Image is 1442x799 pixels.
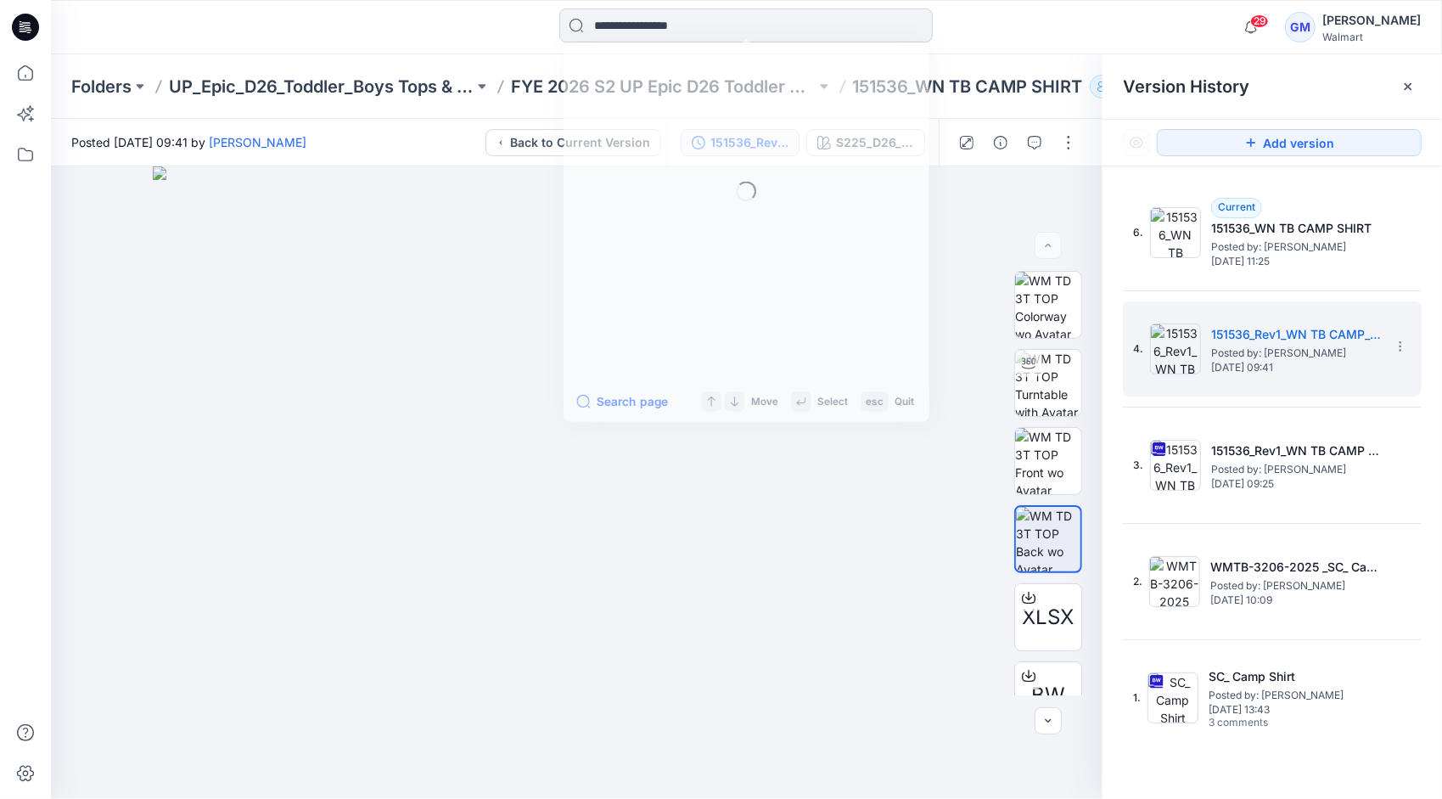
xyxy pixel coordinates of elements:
p: Select [818,393,848,410]
button: Close [1401,80,1415,93]
h5: WMTB-3206-2025 _SC_ Camp Shirt copy [1210,557,1380,577]
img: 151536_Rev1_WN TB CAMP SHIRT [1150,440,1201,491]
span: [DATE] 09:25 [1211,478,1381,490]
span: 3. [1133,458,1143,473]
img: WM TD 3T TOP Turntable with Avatar [1015,350,1081,416]
span: [DATE] 10:09 [1210,594,1380,606]
span: 1. [1133,690,1141,706]
img: eyJhbGciOiJIUzI1NiIsImtpZCI6IjAiLCJzbHQiOiJzZXMiLCJ0eXAiOiJKV1QifQ.eyJkYXRhIjp7InR5cGUiOiJzdG9yYW... [153,166,1002,799]
img: SC_ Camp Shirt [1147,672,1198,723]
div: [PERSON_NAME] [1322,10,1421,31]
button: Show Hidden Versions [1123,129,1150,156]
a: FYE 2026 S2 UP Epic D26 Toddler Boy Tops & Bottoms [511,75,816,98]
img: WM TD 3T TOP Colorway wo Avatar [1015,272,1081,338]
span: Posted by: Gayan Mahawithanalage [1211,345,1381,362]
span: Posted by: Gayan Mahawithanalage [1211,239,1381,256]
div: Walmart [1322,31,1421,43]
button: Back to Current Version [485,129,661,156]
span: Posted by: Gayan Mahawithanalage [1209,687,1378,704]
span: [DATE] 13:43 [1209,704,1378,716]
h5: SC_ Camp Shirt [1209,667,1378,687]
h5: 151536_WN TB CAMP SHIRT [1211,218,1381,239]
span: 2. [1133,574,1142,589]
p: Move [751,393,777,410]
button: 49 [1090,75,1146,98]
h5: 151536_Rev1_WN TB CAMP_fullcolor [1211,324,1381,345]
span: Posted [DATE] 09:41 by [71,133,306,151]
span: 6. [1133,225,1143,240]
a: Folders [71,75,132,98]
img: WM TD 3T TOP Front wo Avatar [1015,428,1081,494]
p: Quit [895,393,915,410]
a: UP_Epic_D26_Toddler_Boys Tops & Bottoms [169,75,474,98]
span: Posted by: Gayan Mahawithanalage [1211,461,1381,478]
p: esc [866,393,884,410]
img: WMTB-3206-2025 _SC_ Camp Shirt copy [1149,556,1200,607]
button: Search page [577,391,669,411]
span: Posted by: Gayan Mahawithanalage [1210,577,1380,594]
img: 151536_WN TB CAMP SHIRT [1150,207,1201,258]
span: XLSX [1023,602,1074,633]
span: [DATE] 09:41 [1211,362,1381,374]
button: Add version [1157,129,1422,156]
span: 3 comments [1209,717,1327,730]
img: 151536_Rev1_WN TB CAMP_fullcolor [1150,324,1201,374]
span: Current [1218,200,1255,213]
span: [DATE] 11:25 [1211,256,1381,267]
span: 4. [1133,341,1143,357]
p: 151536_WN TB CAMP SHIRT [853,75,1083,98]
img: WM TD 3T TOP Back wo Avatar [1016,507,1080,571]
h5: 151536_Rev1_WN TB CAMP SHIRT [1211,441,1381,461]
span: Version History [1123,76,1249,97]
div: GM [1285,12,1316,42]
button: Details [987,129,1014,156]
span: BW [1031,680,1065,711]
span: 29 [1250,14,1269,28]
a: [PERSON_NAME] [209,135,306,149]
